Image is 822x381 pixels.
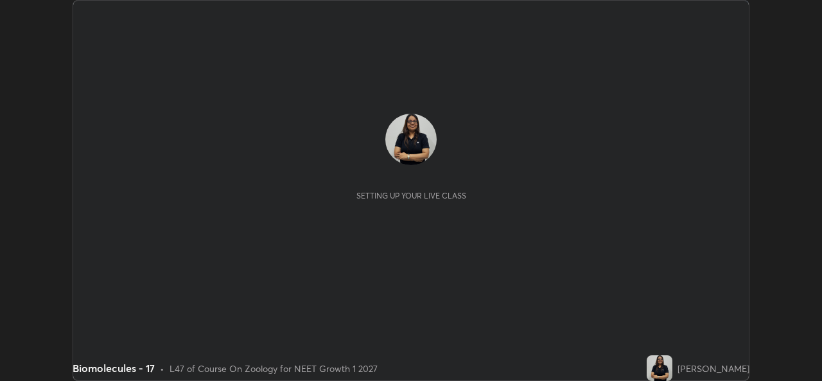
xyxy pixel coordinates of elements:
div: Biomolecules - 17 [73,360,155,376]
img: c6438dad0c3c4b4ca32903e77dc45fa4.jpg [647,355,672,381]
img: c6438dad0c3c4b4ca32903e77dc45fa4.jpg [385,114,437,165]
div: Setting up your live class [356,191,466,200]
div: [PERSON_NAME] [678,362,749,375]
div: L47 of Course On Zoology for NEET Growth 1 2027 [170,362,378,375]
div: • [160,362,164,375]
